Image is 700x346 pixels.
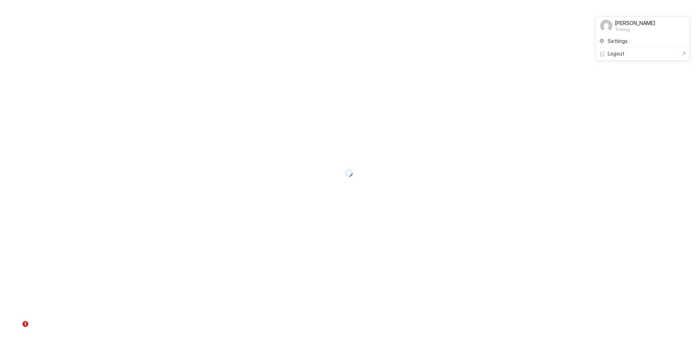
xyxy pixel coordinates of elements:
span: Trialing [615,26,655,32]
span: Logout [608,50,624,57]
span: [PERSON_NAME] [615,20,655,26]
span: 1 [22,321,28,327]
span: Settings [608,38,628,44]
iframe: Intercom live chat [7,321,25,339]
